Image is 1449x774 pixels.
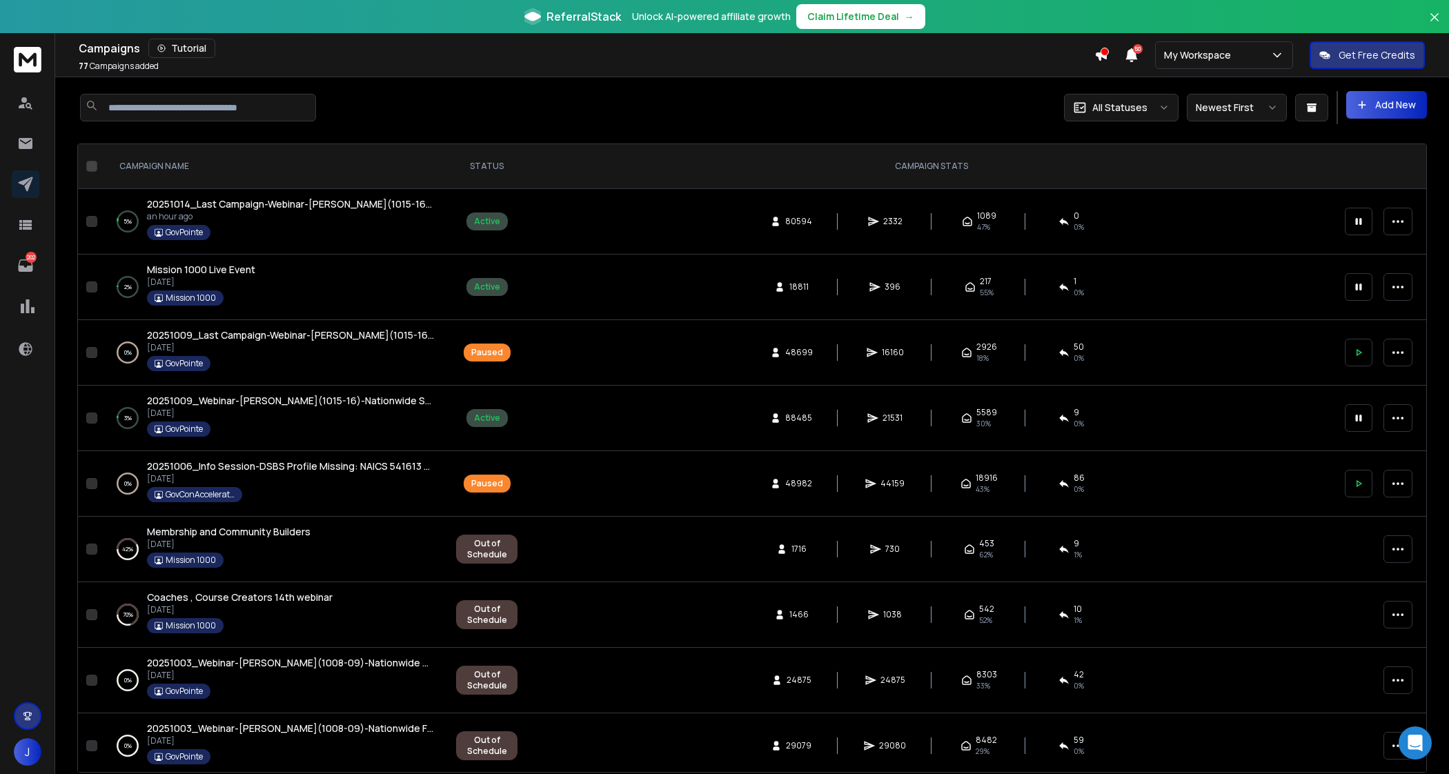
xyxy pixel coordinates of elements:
[124,411,132,425] p: 3 %
[166,751,203,762] p: GovPointe
[12,252,39,279] a: 202
[785,216,812,227] span: 80594
[147,656,546,669] span: 20251003_Webinar-[PERSON_NAME](1008-09)-Nationwide Security Service Contracts
[979,615,992,626] span: 52 %
[976,680,990,691] span: 33 %
[79,60,88,72] span: 77
[1074,341,1084,353] span: 50
[789,281,809,292] span: 18811
[147,473,434,484] p: [DATE]
[976,484,989,495] span: 43 %
[976,669,997,680] span: 8303
[147,539,310,550] p: [DATE]
[1074,210,1079,221] span: 0
[785,413,812,424] span: 88485
[166,620,216,631] p: Mission 1000
[787,675,811,686] span: 24875
[1074,604,1082,615] span: 10
[147,408,434,419] p: [DATE]
[147,394,434,408] a: 20251009_Webinar-[PERSON_NAME](1015-16)-Nationwide Security Service Contracts
[976,735,997,746] span: 8482
[980,287,994,298] span: 55 %
[147,197,607,210] span: 20251014_Last Campaign-Webinar-[PERSON_NAME](1015-16)-Nationwide Facility Support Contracts
[1187,94,1287,121] button: Newest First
[79,39,1094,58] div: Campaigns
[471,347,503,358] div: Paused
[879,740,906,751] span: 29080
[789,609,809,620] span: 1466
[464,735,510,757] div: Out of Schedule
[1074,473,1085,484] span: 86
[124,477,132,490] p: 0 %
[883,609,902,620] span: 1038
[976,341,997,353] span: 2926
[1074,615,1082,626] span: 1 %
[976,418,991,429] span: 30 %
[976,473,998,484] span: 18916
[1074,407,1079,418] span: 9
[124,673,132,687] p: 0 %
[103,451,448,517] td: 0%20251006_Info Session-DSBS Profile Missing: NAICS 541613 Services+48k leads[DATE]GovConAccelerator
[1074,680,1084,691] span: 0 %
[147,525,310,538] span: Membrship and Community Builders
[880,478,905,489] span: 44159
[148,39,215,58] button: Tutorial
[1133,44,1143,54] span: 50
[474,413,500,424] div: Active
[147,670,434,681] p: [DATE]
[885,281,900,292] span: 396
[785,478,812,489] span: 48982
[1074,221,1084,232] span: 0 %
[103,144,448,189] th: CAMPAIGN NAME
[124,280,132,294] p: 2 %
[980,276,992,287] span: 217
[103,582,448,648] td: 70%Coaches , Course Creators 14th webinar[DATE]Mission 1000
[147,656,434,670] a: 20251003_Webinar-[PERSON_NAME](1008-09)-Nationwide Security Service Contracts
[979,549,993,560] span: 62 %
[147,591,333,604] a: Coaches , Course Creators 14th webinar
[1074,276,1076,287] span: 1
[147,394,543,407] span: 20251009_Webinar-[PERSON_NAME](1015-16)-Nationwide Security Service Contracts
[1074,549,1082,560] span: 1 %
[147,604,333,615] p: [DATE]
[526,144,1337,189] th: CAMPAIGN STATS
[124,346,132,359] p: 0 %
[166,227,203,238] p: GovPointe
[103,320,448,386] td: 0%20251009_Last Campaign-Webinar-[PERSON_NAME](1015-16)-Nationwide Facility Support Contracts[DAT...
[123,608,133,622] p: 70 %
[147,197,434,211] a: 20251014_Last Campaign-Webinar-[PERSON_NAME](1015-16)-Nationwide Facility Support Contracts
[883,413,903,424] span: 21531
[124,215,132,228] p: 5 %
[471,478,503,489] div: Paused
[977,210,996,221] span: 1089
[1310,41,1425,69] button: Get Free Credits
[976,407,997,418] span: 5589
[791,544,807,555] span: 1716
[14,738,41,766] button: J
[166,555,216,566] p: Mission 1000
[1399,726,1432,760] div: Open Intercom Messenger
[166,424,203,435] p: GovPointe
[882,347,904,358] span: 16160
[1074,418,1084,429] span: 0 %
[464,604,510,626] div: Out of Schedule
[1426,8,1443,41] button: Close banner
[785,347,813,358] span: 48699
[1074,287,1084,298] span: 0 %
[474,216,500,227] div: Active
[147,525,310,539] a: Membrship and Community Builders
[1074,484,1084,495] span: 0 %
[166,489,235,500] p: GovConAccelerator
[122,542,133,556] p: 42 %
[474,281,500,292] div: Active
[796,4,925,29] button: Claim Lifetime Deal→
[79,61,159,72] p: Campaigns added
[786,740,811,751] span: 29079
[147,211,434,222] p: an hour ago
[1074,669,1084,680] span: 42
[1092,101,1147,115] p: All Statuses
[1074,746,1084,757] span: 0 %
[883,216,903,227] span: 2332
[632,10,791,23] p: Unlock AI-powered affiliate growth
